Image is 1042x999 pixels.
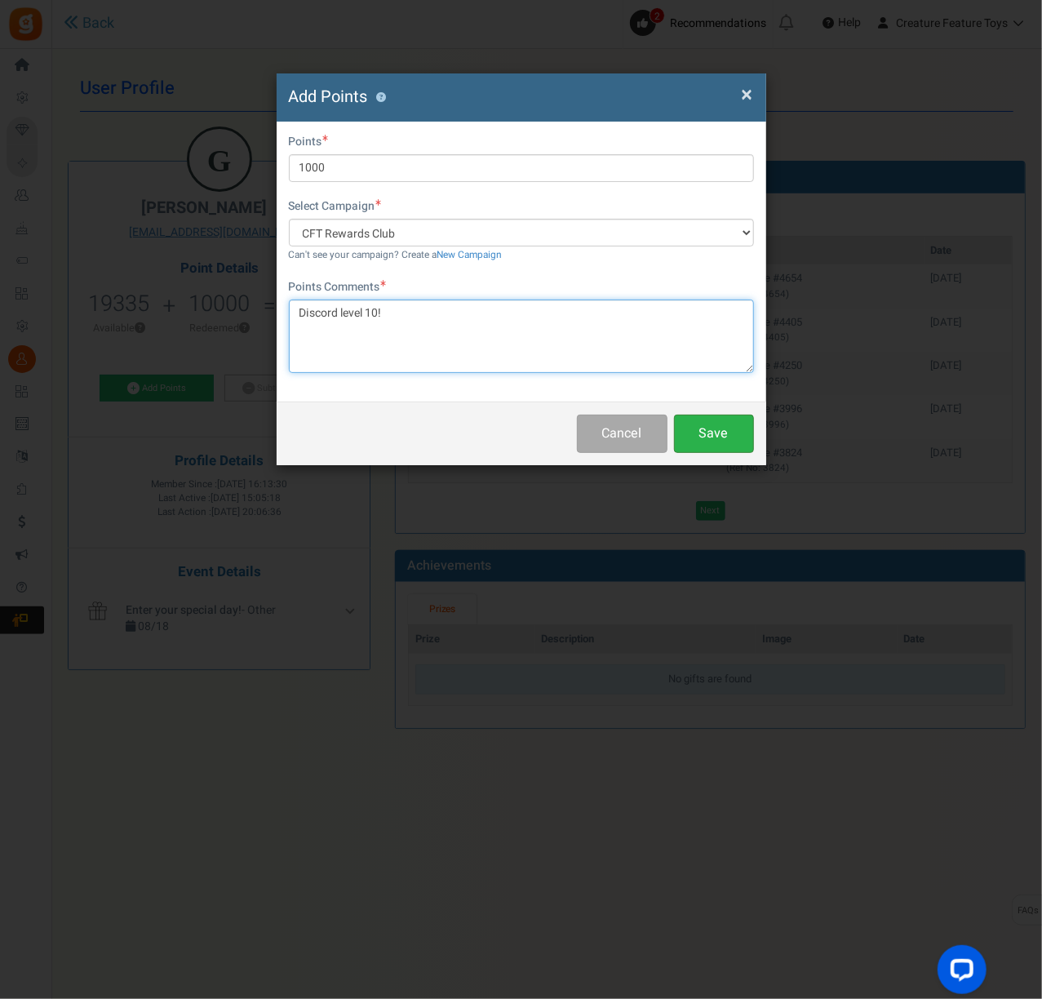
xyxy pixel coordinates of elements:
[577,415,667,453] button: Cancel
[289,85,368,109] span: Add Points
[742,79,753,110] span: ×
[376,92,387,103] button: ?
[674,415,754,453] button: Save
[289,134,329,150] label: Points
[437,248,503,262] a: New Campaign
[289,248,503,262] small: Can't see your campaign? Create a
[289,279,387,295] label: Points Comments
[289,198,382,215] label: Select Campaign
